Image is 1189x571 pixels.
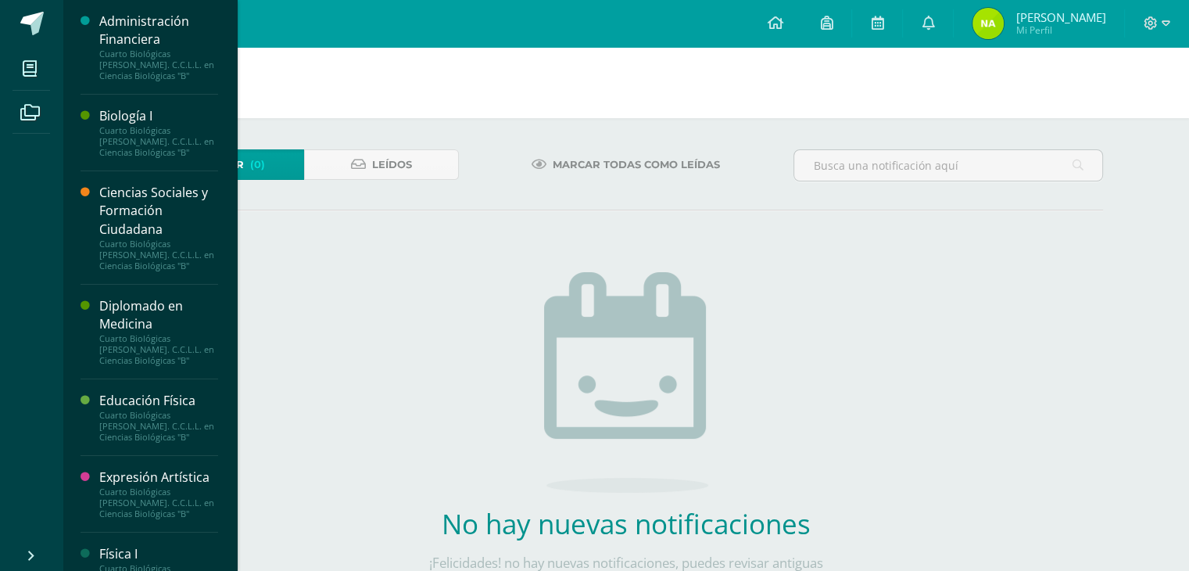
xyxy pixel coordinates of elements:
[972,8,1004,39] img: 29dfb51b4839a743a0a987122c0754ac.png
[99,184,218,271] a: Ciencias Sociales y Formación CiudadanaCuarto Biológicas [PERSON_NAME]. C.C.L.L. en Ciencias Biol...
[1015,23,1105,37] span: Mi Perfil
[99,107,218,158] a: Biología ICuarto Biológicas [PERSON_NAME]. C.C.L.L. en Ciencias Biológicas "B"
[396,505,857,542] h2: No hay nuevas notificaciones
[99,125,218,158] div: Cuarto Biológicas [PERSON_NAME]. C.C.L.L. en Ciencias Biológicas "B"
[99,469,218,487] div: Expresión Artística
[99,469,218,519] a: Expresión ArtísticaCuarto Biológicas [PERSON_NAME]. C.C.L.L. en Ciencias Biológicas "B"
[512,149,740,180] a: Marcar todas como leídas
[99,13,218,48] div: Administración Financiera
[99,13,218,81] a: Administración FinancieraCuarto Biológicas [PERSON_NAME]. C.C.L.L. en Ciencias Biológicas "B"
[553,150,720,179] span: Marcar todas como leídas
[544,272,708,493] img: no_activities.png
[304,149,459,180] a: Leídos
[372,150,412,179] span: Leídos
[99,487,218,519] div: Cuarto Biológicas [PERSON_NAME]. C.C.L.L. en Ciencias Biológicas "B"
[99,107,218,125] div: Biología I
[250,150,265,179] span: (0)
[99,239,218,271] div: Cuarto Biológicas [PERSON_NAME]. C.C.L.L. en Ciencias Biológicas "B"
[99,545,218,563] div: Física I
[99,48,218,81] div: Cuarto Biológicas [PERSON_NAME]. C.C.L.L. en Ciencias Biológicas "B"
[794,150,1102,181] input: Busca una notificación aquí
[99,184,218,238] div: Ciencias Sociales y Formación Ciudadana
[99,297,218,366] a: Diplomado en MedicinaCuarto Biológicas [PERSON_NAME]. C.C.L.L. en Ciencias Biológicas "B"
[99,297,218,333] div: Diplomado en Medicina
[1015,9,1105,25] span: [PERSON_NAME]
[99,410,218,443] div: Cuarto Biológicas [PERSON_NAME]. C.C.L.L. en Ciencias Biológicas "B"
[99,392,218,443] a: Educación FísicaCuarto Biológicas [PERSON_NAME]. C.C.L.L. en Ciencias Biológicas "B"
[99,392,218,410] div: Educación Física
[99,333,218,366] div: Cuarto Biológicas [PERSON_NAME]. C.C.L.L. en Ciencias Biológicas "B"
